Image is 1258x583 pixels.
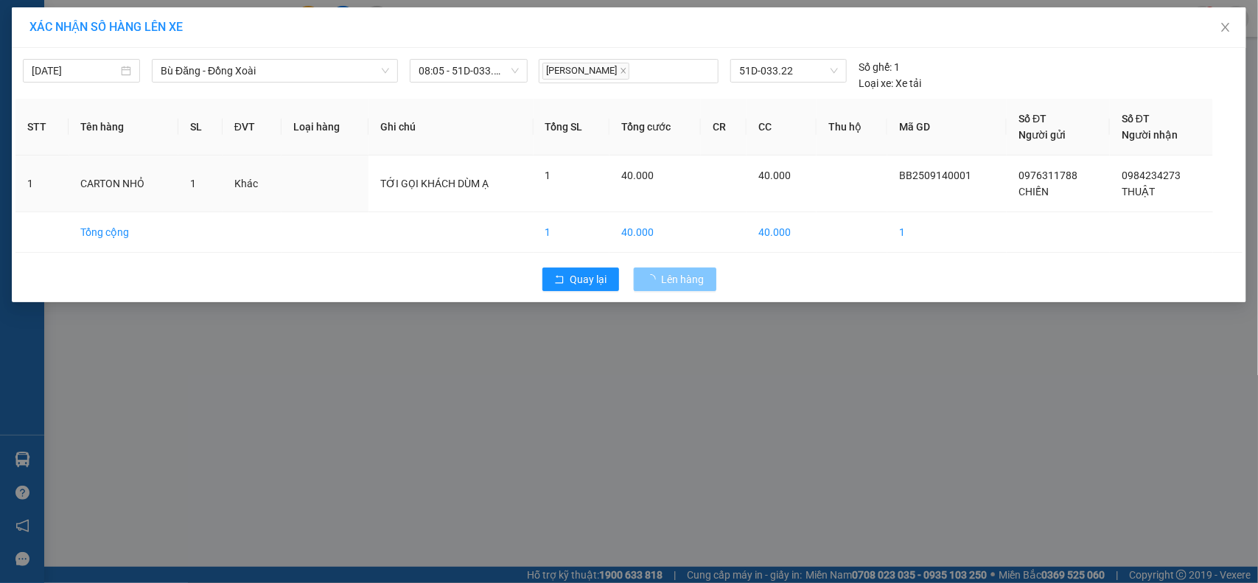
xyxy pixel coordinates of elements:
td: CARTON NHỎ [69,156,178,212]
span: BB2509140001 [899,170,971,181]
span: Người gửi [1018,129,1066,141]
span: down [381,66,390,75]
span: Người nhận [1122,129,1178,141]
span: 51D-033.22 [739,60,838,82]
div: CHIẾN [13,48,105,66]
button: rollbackQuay lại [542,268,619,291]
span: Nhận: [115,14,150,29]
span: 08:05 - 51D-033.22 [419,60,518,82]
td: Khác [223,156,282,212]
span: Số ĐT [1122,113,1150,125]
th: Tên hàng [69,99,178,156]
span: Số ĐT [1018,113,1046,125]
div: 40.000 [113,95,217,116]
td: 40.000 [609,212,701,253]
td: 1 [887,212,1007,253]
span: rollback [554,274,565,286]
span: Gửi: [13,14,35,29]
span: close [620,67,627,74]
span: 0976311788 [1018,170,1077,181]
span: Quay lại [570,271,607,287]
div: THUẬT [115,48,215,66]
span: CHIẾN [1018,186,1049,198]
div: Xe tải [859,75,921,91]
td: Tổng cộng [69,212,178,253]
input: 14/09/2025 [32,63,118,79]
span: XÁC NHẬN SỐ HÀNG LÊN XE [29,20,183,34]
span: [PERSON_NAME] [542,63,629,80]
th: CC [747,99,817,156]
th: Mã GD [887,99,1007,156]
span: CC : [113,99,133,114]
span: 1 [190,178,196,189]
span: loading [646,274,662,284]
span: TỚI GỌI KHÁCH DÙM Ạ [380,178,489,189]
span: close [1220,21,1231,33]
th: Thu hộ [817,99,887,156]
button: Close [1205,7,1246,49]
td: 40.000 [747,212,817,253]
span: Số ghế: [859,59,892,75]
span: THUẬT [1122,186,1155,198]
th: Tổng SL [534,99,610,156]
td: 1 [15,156,69,212]
span: 0984234273 [1122,170,1181,181]
th: Tổng cước [609,99,701,156]
div: 1 [859,59,900,75]
td: 1 [534,212,610,253]
th: Loại hàng [282,99,369,156]
th: Ghi chú [368,99,533,156]
span: 40.000 [758,170,791,181]
th: STT [15,99,69,156]
th: SL [178,99,223,156]
div: VP Bình Triệu [115,13,215,48]
span: 40.000 [621,170,654,181]
div: VP Bom Bo [13,13,105,48]
th: ĐVT [223,99,282,156]
span: Bù Đăng - Đồng Xoài [161,60,389,82]
button: Lên hàng [634,268,716,291]
span: 1 [545,170,551,181]
span: Loại xe: [859,75,893,91]
th: CR [701,99,747,156]
span: Lên hàng [662,271,705,287]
